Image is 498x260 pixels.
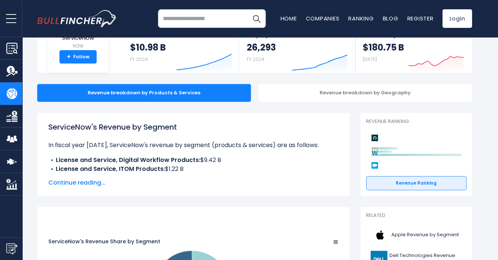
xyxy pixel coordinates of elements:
img: ServiceNow competitors logo [370,133,379,143]
a: Market Capitalization $180.75 B [DATE] [355,25,471,73]
div: Revenue breakdown by Products & Services [37,84,251,102]
div: Revenue breakdown by Geography [258,84,472,102]
li: $1.22 B [48,165,338,173]
a: Home [280,14,297,22]
a: Register [407,14,433,22]
img: Salesforce competitors logo [370,160,379,170]
a: Revenue Ranking [366,176,466,190]
small: [DATE] [363,56,377,62]
a: Login [442,9,472,28]
p: Related [366,212,466,219]
span: Apple Revenue by Segment [391,232,459,238]
img: AAPL logo [371,227,389,243]
a: Ranking [348,14,373,22]
strong: + [67,53,71,60]
a: Blog [382,14,398,22]
span: Continue reading... [48,178,338,187]
tspan: ServiceNow's Revenue Share by Segment [48,237,160,245]
img: Workday competitors logo [370,147,379,156]
a: Apple Revenue by Segment [366,225,466,245]
small: FY 2024 [246,56,264,62]
span: ServiceNow [62,35,94,41]
a: Go to homepage [37,10,117,27]
li: $9.42 B [48,156,338,165]
a: +Follow [59,50,97,64]
span: Employees [246,32,347,39]
strong: 26,293 [246,42,275,53]
a: Companies [305,14,339,22]
strong: $10.98 B [130,42,166,53]
span: Market Capitalization [363,32,464,39]
img: bullfincher logo [37,10,117,27]
h1: ServiceNow's Revenue by Segment [48,121,338,133]
b: License and Service, ITOM Products: [56,165,165,173]
button: Search [247,9,266,28]
small: FY 2024 [130,56,148,62]
a: Employees 26,293 FY 2024 [239,25,355,73]
b: License and Service, Digital Workflow Products: [56,156,200,164]
span: Revenue [130,32,232,39]
strong: $180.75 B [363,42,404,53]
a: Revenue $10.98 B FY 2024 [123,25,239,73]
small: NOW [62,43,94,49]
p: In fiscal year [DATE], ServiceNow's revenue by segment (products & services) are as follows: [48,141,338,150]
p: Revenue Ranking [366,118,466,125]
